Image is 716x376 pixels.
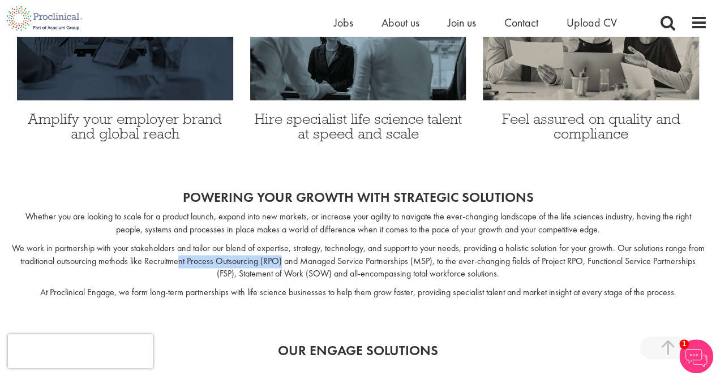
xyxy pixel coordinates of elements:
span: 1 [679,339,689,349]
a: Jobs [334,15,353,30]
a: About us [381,15,419,30]
p: At Proclinical Engage, we form long-term partnerships with life science businesses to help them g... [11,286,705,299]
h3: Amplify your employer brand and global reach [17,111,233,141]
p: We work in partnership with your stakeholders and tailor our blend of expertise, strategy, techno... [11,242,705,281]
p: Whether you are looking to scale for a product launch, expand into new markets, or increase your ... [11,210,705,236]
h2: Our Engage Solutions [8,343,708,357]
h3: Hire specialist life science talent at speed and scale [250,111,466,141]
h2: Powering your growth with strategic solutions [8,190,708,205]
iframe: reCAPTCHA [8,334,153,368]
img: Chatbot [679,339,713,373]
h3: Feel assured on quality and compliance [483,111,699,141]
a: Join us [448,15,476,30]
a: Upload CV [567,15,617,30]
a: Contact [504,15,538,30]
